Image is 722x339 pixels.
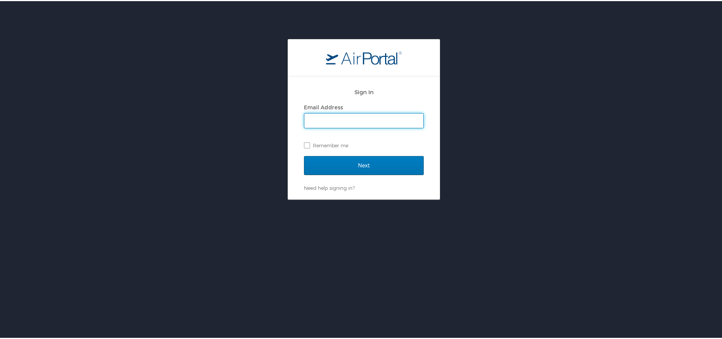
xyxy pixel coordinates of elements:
label: Remember me [304,139,424,150]
label: Email Address [304,103,343,109]
h2: Sign In [304,87,424,95]
input: Next [304,155,424,174]
a: Need help signing in? [304,184,355,190]
img: logo [326,50,402,63]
